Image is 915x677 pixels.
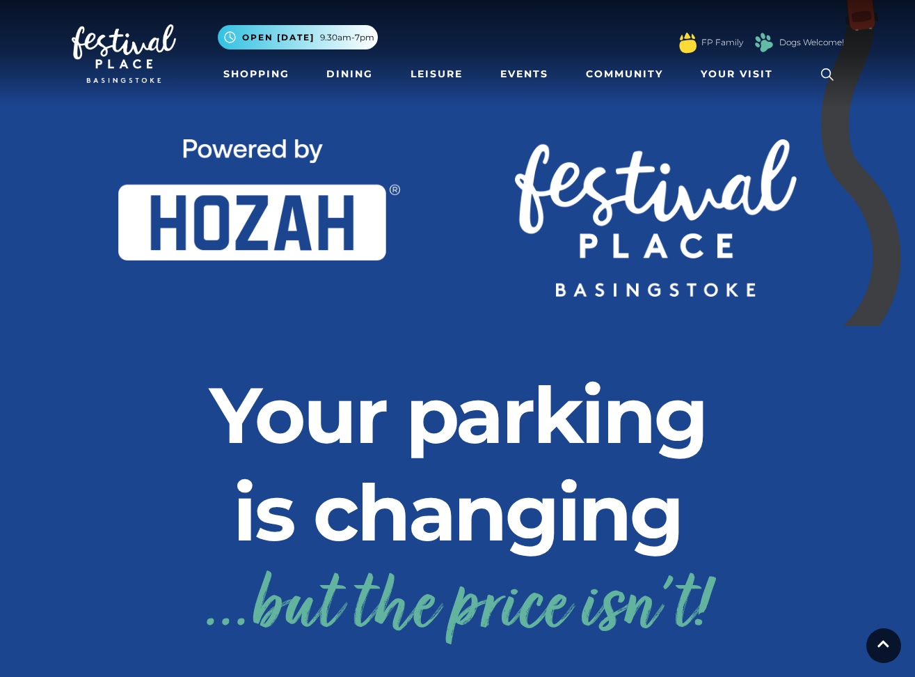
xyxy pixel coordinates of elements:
[320,31,374,44] span: 9.30am-7pm
[695,61,786,87] a: Your Visit
[204,366,712,659] h2: Your parking is changing
[321,61,379,87] a: Dining
[72,24,176,83] img: Festival Place Logo
[495,61,554,87] a: Events
[204,561,712,659] span: ...but the price isn't!
[218,61,295,87] a: Shopping
[779,36,844,49] a: Dogs Welcome!
[242,31,315,44] span: Open [DATE]
[580,61,669,87] a: Community
[405,61,468,87] a: Leisure
[701,36,743,49] a: FP Family
[218,25,378,49] button: Open [DATE] 9.30am-7pm
[701,67,773,81] span: Your Visit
